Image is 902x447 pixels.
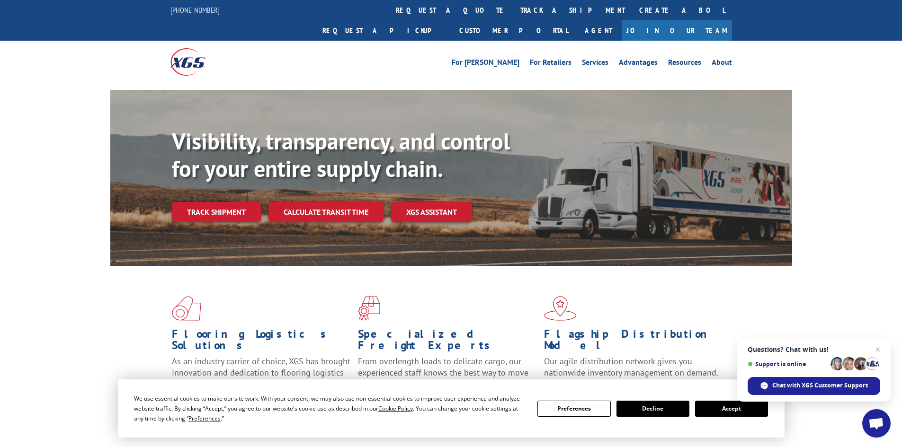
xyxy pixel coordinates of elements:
span: Support is online [748,360,827,368]
div: Open chat [862,409,891,438]
a: Customer Portal [452,20,575,41]
div: Cookie Consent Prompt [118,379,785,438]
button: Accept [695,401,768,417]
a: Services [582,59,608,69]
img: xgs-icon-total-supply-chain-intelligence-red [172,296,201,321]
a: About [712,59,732,69]
a: Calculate transit time [268,202,384,222]
a: Request a pickup [315,20,452,41]
a: Advantages [619,59,658,69]
span: As an industry carrier of choice, XGS has brought innovation and dedication to flooring logistics... [172,356,350,389]
a: [PHONE_NUMBER] [170,5,220,15]
a: Join Our Team [622,20,732,41]
div: Chat with XGS Customer Support [748,377,880,395]
b: Visibility, transparency, and control for your entire supply chain. [172,126,510,183]
a: For [PERSON_NAME] [452,59,519,69]
span: Questions? Chat with us! [748,346,880,353]
h1: Flooring Logistics Solutions [172,328,351,356]
h1: Specialized Freight Experts [358,328,537,356]
span: Cookie Policy [378,404,413,412]
h1: Flagship Distribution Model [544,328,723,356]
p: From overlength loads to delicate cargo, our experienced staff knows the best way to move your fr... [358,356,537,398]
a: For Retailers [530,59,572,69]
img: xgs-icon-flagship-distribution-model-red [544,296,577,321]
button: Preferences [537,401,610,417]
span: Chat with XGS Customer Support [772,381,868,390]
a: XGS ASSISTANT [391,202,472,222]
div: We use essential cookies to make our site work. With your consent, we may also use non-essential ... [134,394,526,423]
span: Our agile distribution network gives you nationwide inventory management on demand. [544,356,718,378]
a: Resources [668,59,701,69]
a: Agent [575,20,622,41]
span: Close chat [872,344,884,355]
button: Decline [616,401,689,417]
img: xgs-icon-focused-on-flooring-red [358,296,380,321]
a: Track shipment [172,202,261,222]
span: Preferences [188,414,221,422]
